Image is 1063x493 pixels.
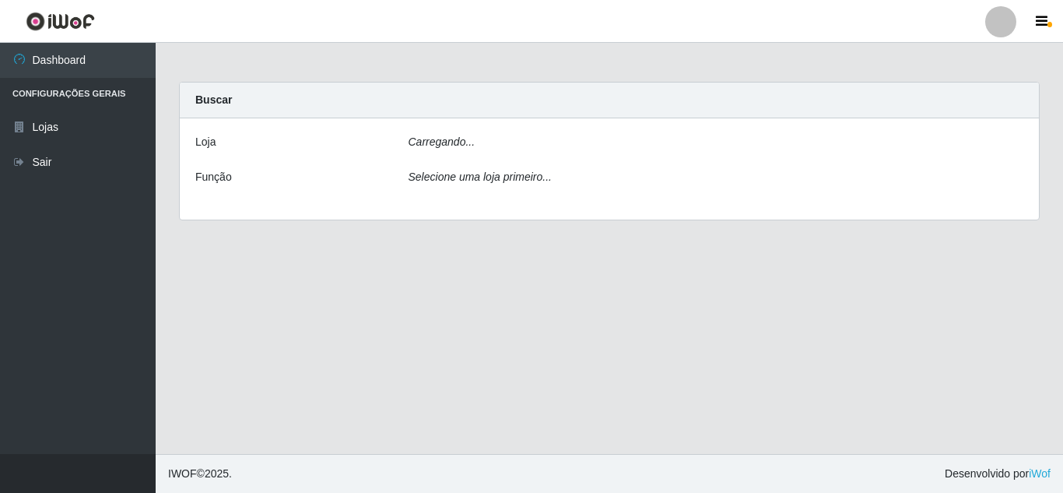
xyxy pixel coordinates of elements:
[195,93,232,106] strong: Buscar
[945,466,1051,482] span: Desenvolvido por
[409,171,552,183] i: Selecione uma loja primeiro...
[168,467,197,480] span: IWOF
[195,134,216,150] label: Loja
[1029,467,1051,480] a: iWof
[168,466,232,482] span: © 2025 .
[409,136,475,148] i: Carregando...
[26,12,95,31] img: CoreUI Logo
[195,169,232,185] label: Função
